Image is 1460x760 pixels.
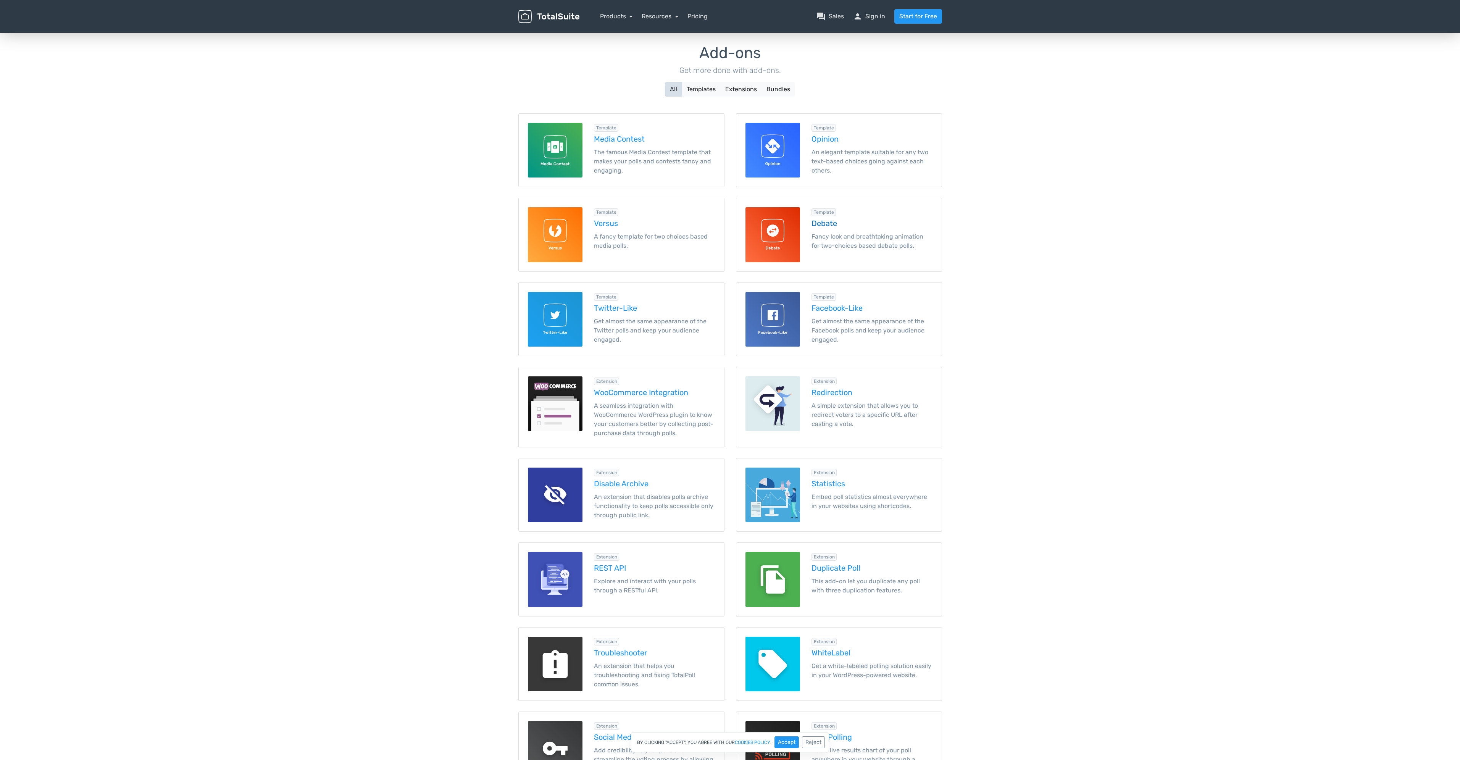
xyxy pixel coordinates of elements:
img: WhiteLabel for TotalPoll [745,637,800,691]
p: This add-on let you duplicate any poll with three duplication features. [811,577,932,595]
a: REST API for TotalPoll Extension REST API Explore and interact with your polls through a RESTful ... [518,542,724,616]
img: Statistics for TotalPoll [745,468,800,522]
h5: Disable Archive extension for TotalPoll [594,479,715,488]
a: Opinion for TotalPoll Template Opinion An elegant template suitable for any two text-based choice... [736,113,942,187]
a: Media Contest for TotalPoll Template Media Contest The famous Media Contest template that makes y... [518,113,724,187]
button: All [665,82,682,97]
div: Extension [811,722,837,730]
h5: Redirection extension for TotalPoll [811,388,932,397]
p: An extension that helps you troubleshooting and fixing TotalPoll common issues. [594,662,715,689]
img: TotalSuite for WordPress [518,10,579,23]
img: Media Contest for TotalPoll [528,123,582,177]
a: Troubleshooter for TotalPoll Extension Troubleshooter An extension that helps you troubleshooting... [518,627,724,701]
p: Explore and interact with your polls through a RESTful API. [594,577,715,595]
p: The famous Media Contest template that makes your polls and contests fancy and engaging. [594,148,715,175]
p: Fancy look and breathtaking animation for two-choices based debate polls. [811,232,932,250]
p: Get almost the same appearance of the Facebook polls and keep your audience engaged. [811,317,932,344]
h5: WooCommerce Integration extension for TotalPoll [594,388,715,397]
h5: Duplicate Poll extension for TotalPoll [811,564,932,572]
div: Template [811,124,836,132]
p: A seamless integration with WooCommerce WordPress plugin to know your customers better by collect... [594,401,715,438]
div: Extension [594,722,619,730]
a: Twitter-Like for TotalPoll Template Twitter-Like Get almost the same appearance of the Twitter po... [518,282,724,356]
img: Opinion for TotalPoll [745,123,800,177]
h5: Versus template for TotalPoll [594,219,715,228]
h5: WhiteLabel extension for TotalPoll [811,649,932,657]
a: Redirection for TotalPoll Extension Redirection A simple extension that allows you to redirect vo... [736,367,942,447]
span: person [853,12,862,21]
h1: Add-ons [518,45,942,61]
img: Versus for TotalPoll [528,207,582,262]
img: Debate for TotalPoll [745,207,800,262]
img: Redirection for TotalPoll [745,376,800,431]
a: Statistics for TotalPoll Extension Statistics Embed poll statistics almost everywhere in your web... [736,458,942,532]
img: Disable Archive for TotalPoll [528,468,582,522]
button: Accept [774,736,799,748]
div: Extension [811,378,837,385]
div: Template [594,208,619,216]
a: Versus for TotalPoll Template Versus A fancy template for two choices based media polls. [518,198,724,271]
img: WooCommerce Integration for TotalPoll [528,376,582,431]
img: Duplicate Poll for TotalPoll [745,552,800,607]
a: Disable Archive for TotalPoll Extension Disable Archive An extension that disables polls archive ... [518,458,724,532]
h5: Troubleshooter extension for TotalPoll [594,649,715,657]
img: Twitter-Like for TotalPoll [528,292,582,347]
p: Get almost the same appearance of the Twitter polls and keep your audience engaged. [594,317,715,344]
a: Facebook-Like for TotalPoll Template Facebook-Like Get almost the same appearance of the Facebook... [736,282,942,356]
a: cookies policy [735,740,770,745]
div: Template [811,293,836,301]
img: REST API for TotalPoll [528,552,582,607]
div: Extension [594,469,619,476]
a: Pricing [687,12,708,21]
h5: Debate template for TotalPoll [811,219,932,228]
div: Template [594,293,619,301]
a: Debate for TotalPoll Template Debate Fancy look and breathtaking animation for two-choices based ... [736,198,942,271]
a: Start for Free [894,9,942,24]
button: Reject [802,736,825,748]
button: Templates [682,82,721,97]
h5: Facebook-Like template for TotalPoll [811,304,932,312]
p: An extension that disables polls archive functionality to keep polls accessible only through publ... [594,492,715,520]
p: Get more done with add-ons. [518,65,942,76]
img: Troubleshooter for TotalPoll [528,637,582,691]
div: Extension [811,553,837,561]
p: An elegant template suitable for any two text-based choices going against each others. [811,148,932,175]
a: personSign in [853,12,885,21]
div: By clicking "Accept", you agree with our . [631,732,829,752]
h5: Statistics extension for TotalPoll [811,479,932,488]
p: A simple extension that allows you to redirect voters to a specific URL after casting a vote. [811,401,932,429]
div: Extension [811,638,837,645]
a: question_answerSales [816,12,844,21]
div: Template [594,124,619,132]
p: Get a white-labeled polling solution easily in your WordPress-powered website. [811,662,932,680]
p: Embed poll statistics almost everywhere in your websites using shortcodes. [811,492,932,511]
button: Bundles [761,82,795,97]
span: question_answer [816,12,826,21]
img: Facebook-Like for TotalPoll [745,292,800,347]
a: Duplicate Poll for TotalPoll Extension Duplicate Poll This add-on let you duplicate any poll with... [736,542,942,616]
h5: REST API extension for TotalPoll [594,564,715,572]
a: Products [600,13,633,20]
div: Extension [811,469,837,476]
div: Template [811,208,836,216]
h5: Media Contest template for TotalPoll [594,135,715,143]
a: Resources [642,13,678,20]
button: Extensions [720,82,762,97]
h5: Opinion template for TotalPoll [811,135,932,143]
a: WooCommerce Integration for TotalPoll Extension WooCommerce Integration A seamless integration wi... [518,367,724,447]
p: A fancy template for two choices based media polls. [594,232,715,250]
a: WhiteLabel for TotalPoll Extension WhiteLabel Get a white-labeled polling solution easily in your... [736,627,942,701]
div: Extension [594,638,619,645]
div: Extension [594,378,619,385]
h5: Twitter-Like template for TotalPoll [594,304,715,312]
div: Extension [594,553,619,561]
